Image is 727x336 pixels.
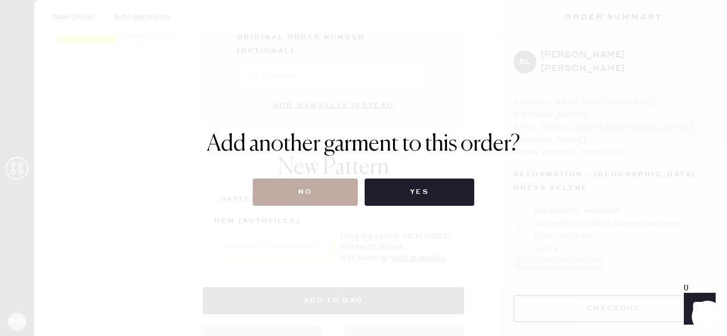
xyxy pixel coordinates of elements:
[253,179,358,206] button: No
[673,285,722,334] iframe: Front Chat
[207,131,520,158] h1: Add another garment to this order?
[365,179,474,206] button: Yes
